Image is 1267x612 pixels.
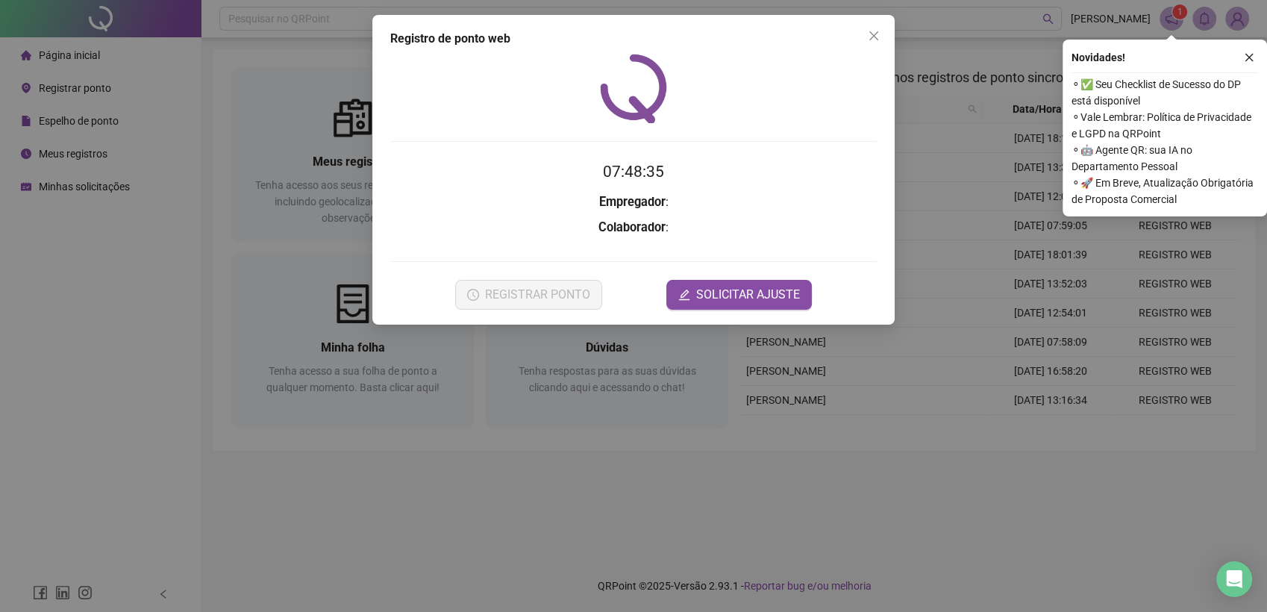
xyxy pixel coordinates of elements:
button: editSOLICITAR AJUSTE [666,280,812,310]
span: close [1244,52,1254,63]
span: ⚬ 🚀 Em Breve, Atualização Obrigatória de Proposta Comercial [1072,175,1258,207]
div: Registro de ponto web [390,30,877,48]
time: 07:48:35 [603,163,664,181]
h3: : [390,218,877,237]
div: Open Intercom Messenger [1216,561,1252,597]
span: Novidades ! [1072,49,1125,66]
strong: Colaborador [598,220,666,234]
span: edit [678,289,690,301]
span: ⚬ ✅ Seu Checklist de Sucesso do DP está disponível [1072,76,1258,109]
h3: : [390,193,877,212]
span: close [868,30,880,42]
strong: Empregador [599,195,666,209]
img: QRPoint [600,54,667,123]
span: ⚬ 🤖 Agente QR: sua IA no Departamento Pessoal [1072,142,1258,175]
button: REGISTRAR PONTO [455,280,602,310]
button: Close [862,24,886,48]
span: ⚬ Vale Lembrar: Política de Privacidade e LGPD na QRPoint [1072,109,1258,142]
span: SOLICITAR AJUSTE [696,286,800,304]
